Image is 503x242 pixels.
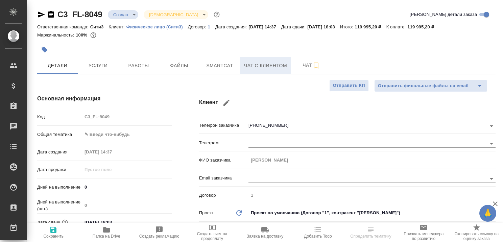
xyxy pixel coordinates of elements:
[37,149,82,155] p: Дата создания
[80,223,133,242] button: Папка на Drive
[487,121,496,131] button: Open
[199,122,248,129] p: Телефон заказчика
[37,131,82,138] p: Общая тематика
[199,175,248,181] p: Email заказчика
[93,234,120,239] span: Папка на Drive
[248,207,496,219] div: Проект по умолчанию (Договор "1", контрагент "[PERSON_NAME]")
[37,24,90,29] p: Ответственная команда:
[27,223,80,242] button: Сохранить
[82,62,114,70] span: Услуги
[247,234,283,239] span: Заявка на доставку
[163,62,195,70] span: Файлы
[37,32,76,38] p: Маржинальность:
[291,223,344,242] button: Добавить Todo
[85,131,164,138] div: ✎ Введи что-нибудь
[188,24,208,29] p: Договор:
[487,139,496,148] button: Open
[487,174,496,184] button: Open
[378,82,469,90] span: Отправить финальные файлы на email
[82,165,141,174] input: Пустое поле
[126,24,188,29] a: Физическое лицо (Сити3)
[248,24,281,29] p: [DATE] 14:37
[350,234,391,239] span: Определить тематику
[57,10,102,19] a: C3_FL-8049
[186,223,238,242] button: Создать счет на предоплату
[82,217,141,227] input: ✎ Введи что-нибудь
[111,12,130,18] button: Создан
[82,112,172,122] input: Пустое поле
[410,11,477,18] span: [PERSON_NAME] детали заказа
[239,223,291,242] button: Заявка на доставку
[37,199,82,212] p: Дней на выполнение (авт.)
[304,234,332,239] span: Добавить Todo
[244,62,287,70] span: Чат с клиентом
[199,157,248,164] p: ФИО заказчика
[401,232,446,241] span: Призвать менеджера по развитию
[386,24,408,29] p: К оплате:
[37,95,172,103] h4: Основная информация
[89,31,98,40] button: 0.00 RUB;
[212,10,221,19] button: Доп статусы указывают на важность/срочность заказа
[190,232,234,241] span: Создать счет на предоплату
[208,24,215,29] a: 1
[37,184,82,191] p: Дней на выполнение
[82,200,172,210] input: Пустое поле
[199,192,248,199] p: Договор
[47,10,55,19] button: Скопировать ссылку
[397,223,450,242] button: Призвать менеджера по развитию
[82,129,172,140] div: ✎ Введи что-нибудь
[90,24,109,29] p: Сити3
[281,24,307,29] p: Дата сдачи:
[41,62,74,70] span: Детали
[122,62,155,70] span: Работы
[407,24,439,29] p: 119 995,20 ₽
[76,32,89,38] p: 100%
[329,80,369,92] button: Отправить КП
[374,80,487,92] div: split button
[139,234,179,239] span: Создать рекламацию
[450,223,503,242] button: Скопировать ссылку на оценку заказа
[37,166,82,173] p: Дата продажи
[340,24,355,29] p: Итого:
[109,24,126,29] p: Клиент:
[108,10,138,19] div: Создан
[295,61,328,70] span: Чат
[248,155,496,165] input: Пустое поле
[248,190,496,200] input: Пустое поле
[312,62,320,70] svg: Подписаться
[37,114,82,120] p: Код
[479,205,496,222] button: 🙏
[147,12,200,18] button: [DEMOGRAPHIC_DATA]
[37,42,52,57] button: Добавить тэг
[199,140,248,146] p: Телеграм
[37,219,61,226] p: Дата сдачи
[482,206,494,220] span: 🙏
[82,147,141,157] input: Пустое поле
[333,82,365,90] span: Отправить КП
[199,210,214,216] p: Проект
[199,95,496,111] h4: Клиент
[133,223,186,242] button: Создать рекламацию
[43,234,64,239] span: Сохранить
[144,10,208,19] div: Создан
[37,10,45,19] button: Скопировать ссылку для ЯМессенджера
[203,62,236,70] span: Smartcat
[344,223,397,242] button: Определить тематику
[82,182,172,192] input: ✎ Введи что-нибудь
[355,24,386,29] p: 119 995,20 ₽
[61,218,69,227] button: Если добавить услуги и заполнить их объемом, то дата рассчитается автоматически
[374,80,472,92] button: Отправить финальные файлы на email
[215,24,248,29] p: Дата создания:
[307,24,340,29] p: [DATE] 18:03
[454,232,499,241] span: Скопировать ссылку на оценку заказа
